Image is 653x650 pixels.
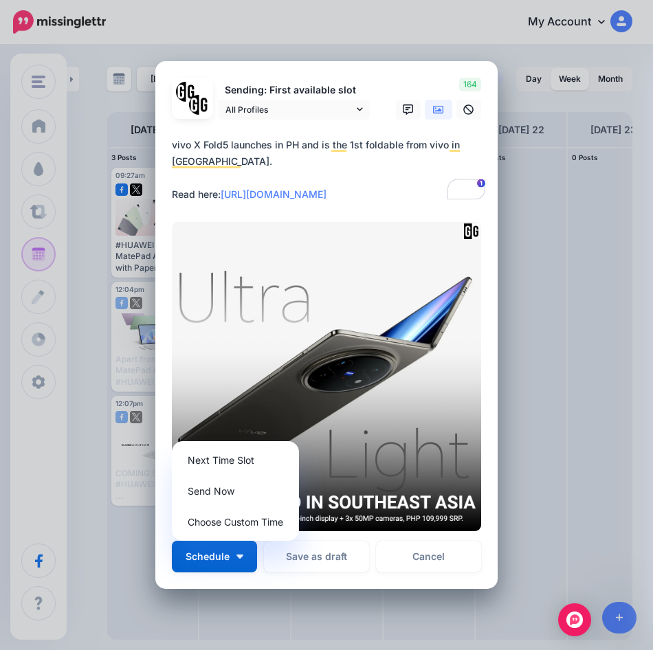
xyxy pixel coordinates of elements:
[172,137,488,203] textarea: To enrich screen reader interactions, please activate Accessibility in Grammarly extension settings
[219,100,370,120] a: All Profiles
[176,82,196,102] img: 353459792_649996473822713_4483302954317148903_n-bsa138318.png
[177,447,294,473] a: Next Time Slot
[219,82,370,98] p: Sending: First available slot
[172,541,257,572] button: Schedule
[225,102,353,117] span: All Profiles
[172,441,299,541] div: Schedule
[376,541,481,572] a: Cancel
[172,222,481,531] img: CX5M8UPFTJ7L79ZG6P1TS0PJIESZX5KU.png
[177,508,294,535] a: Choose Custom Time
[459,78,481,91] span: 164
[177,478,294,504] a: Send Now
[189,95,209,115] img: JT5sWCfR-79925.png
[236,554,243,559] img: arrow-down-white.png
[186,552,230,561] span: Schedule
[172,137,488,203] div: vivo X Fold5 launches in PH and is the 1st foldable from vivo in [GEOGRAPHIC_DATA]. Read here:
[558,603,591,636] div: Open Intercom Messenger
[264,541,369,572] button: Save as draft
